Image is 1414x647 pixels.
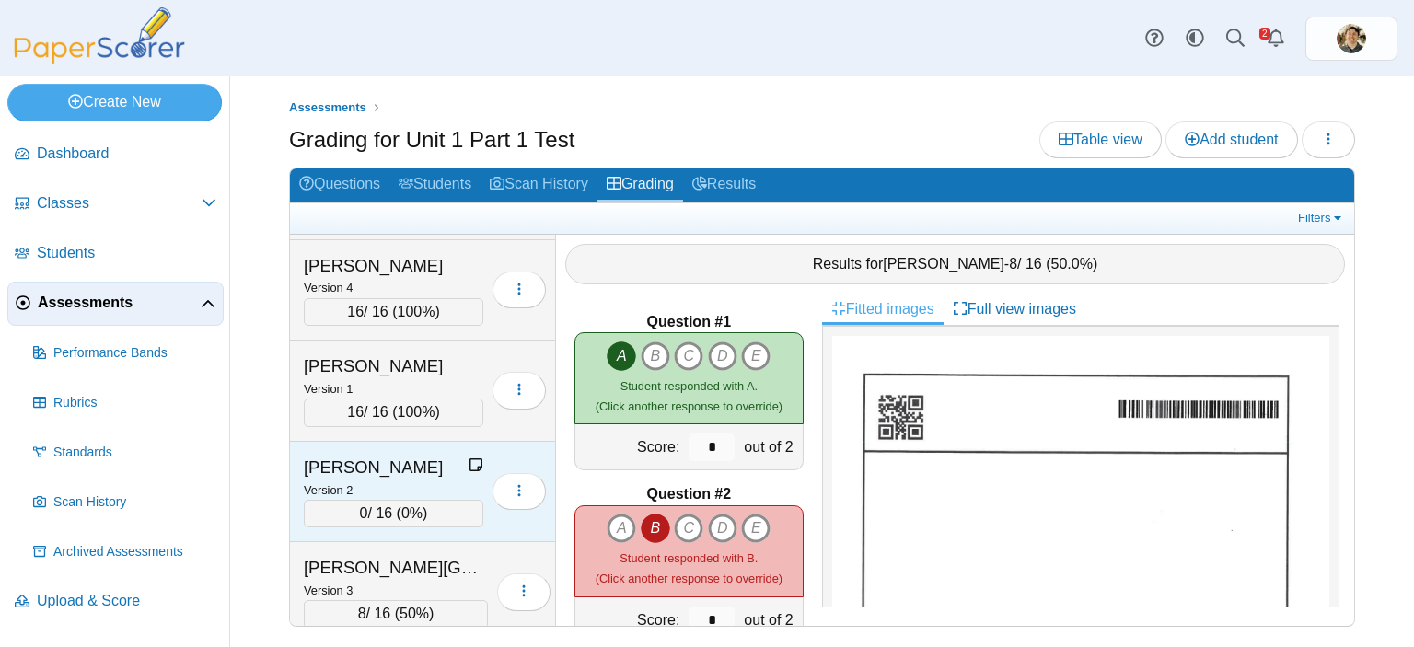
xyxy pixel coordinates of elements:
i: A [607,341,636,371]
span: 8 [358,606,366,621]
div: Score: [575,597,684,642]
i: C [674,514,703,543]
a: ps.sHInGLeV98SUTXet [1305,17,1397,61]
a: Upload & Score [7,580,224,624]
span: Archived Assessments [53,543,216,561]
span: Performance Bands [53,344,216,363]
a: PaperScorer [7,51,191,66]
span: 16 [347,404,364,420]
b: Question #2 [647,484,732,504]
div: [PERSON_NAME] [304,254,483,278]
span: Classes [37,193,202,214]
a: Table view [1039,121,1162,158]
span: Standards [53,444,216,462]
span: 16 [347,304,364,319]
small: (Click another response to override) [596,379,782,413]
span: 100% [398,304,435,319]
span: Upload & Score [37,591,216,611]
a: Rubrics [26,381,224,425]
i: B [641,341,670,371]
div: [PERSON_NAME] [304,354,483,378]
small: Version 2 [304,483,353,497]
span: Add student [1185,132,1278,147]
img: ps.sHInGLeV98SUTXet [1337,24,1366,53]
i: C [674,341,703,371]
a: Assessments [284,97,371,120]
a: Scan History [481,168,597,202]
div: out of 2 [739,424,802,469]
div: / 16 ( ) [304,600,488,628]
a: Students [389,168,481,202]
a: Fitted images [822,294,944,325]
i: A [607,514,636,543]
div: / 16 ( ) [304,500,483,527]
a: Alerts [1256,18,1296,59]
span: 100% [398,404,435,420]
div: / 16 ( ) [304,298,483,326]
a: Create New [7,84,222,121]
a: Assessments [7,282,224,326]
div: [PERSON_NAME] [304,456,469,479]
a: Performance Bands [26,331,224,375]
span: Dashboard [37,144,216,164]
span: Scan History [53,493,216,512]
span: 8 [1009,256,1017,272]
span: Table view [1059,132,1142,147]
a: Dashboard [7,133,224,177]
span: 50.0% [1051,256,1093,272]
a: Classes [7,182,224,226]
div: out of 2 [739,597,802,642]
a: Filters [1293,209,1350,227]
span: 0% [401,505,423,521]
a: Standards [26,431,224,475]
span: Assessments [38,293,201,313]
i: D [708,341,737,371]
i: D [708,514,737,543]
a: Students [7,232,224,276]
div: Results for - / 16 ( ) [565,244,1345,284]
i: E [741,514,771,543]
span: 50% [400,606,429,621]
span: [PERSON_NAME] [883,256,1004,272]
b: Question #1 [647,312,732,332]
small: Version 4 [304,281,353,295]
span: Rubrics [53,394,216,412]
a: Grading [597,168,683,202]
div: [PERSON_NAME][GEOGRAPHIC_DATA] [304,556,488,580]
small: (Click another response to override) [596,551,782,585]
small: Version 1 [304,382,353,396]
a: Questions [290,168,389,202]
span: Students [37,243,216,263]
span: 0 [360,505,368,521]
a: Archived Assessments [26,530,224,574]
h1: Grading for Unit 1 Part 1 Test [289,124,574,156]
span: Student responded with B. [620,551,758,565]
i: E [741,341,771,371]
div: / 16 ( ) [304,399,483,426]
a: Add student [1165,121,1297,158]
a: Results [683,168,765,202]
i: B [641,514,670,543]
small: Version 3 [304,583,353,597]
span: Michael Wright [1337,24,1366,53]
span: Assessments [289,100,366,114]
img: PaperScorer [7,7,191,64]
a: Scan History [26,480,224,525]
a: Full view images [944,294,1085,325]
div: Score: [575,424,684,469]
span: Student responded with A. [620,379,758,393]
